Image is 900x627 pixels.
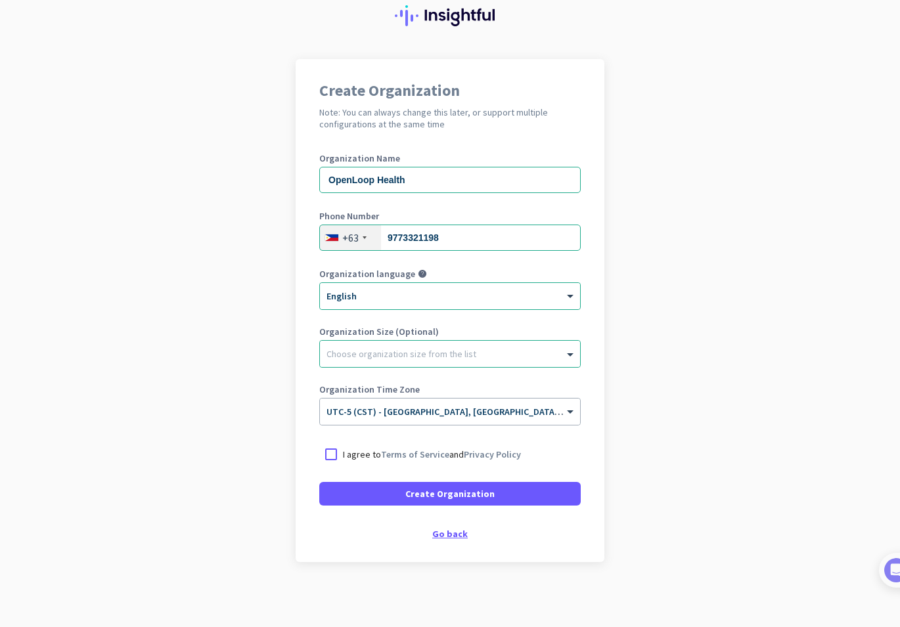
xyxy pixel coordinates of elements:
[319,83,581,98] h1: Create Organization
[319,211,581,221] label: Phone Number
[418,269,427,278] i: help
[405,487,495,500] span: Create Organization
[319,482,581,506] button: Create Organization
[319,385,581,394] label: Organization Time Zone
[319,106,581,130] h2: Note: You can always change this later, or support multiple configurations at the same time
[319,529,581,538] div: Go back
[342,231,359,244] div: +63
[319,154,581,163] label: Organization Name
[343,448,521,461] p: I agree to and
[464,448,521,460] a: Privacy Policy
[319,327,581,336] label: Organization Size (Optional)
[381,448,449,460] a: Terms of Service
[319,225,581,251] input: 2 3234 5678
[319,167,581,193] input: What is the name of your organization?
[319,269,415,278] label: Organization language
[395,5,505,26] img: Insightful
